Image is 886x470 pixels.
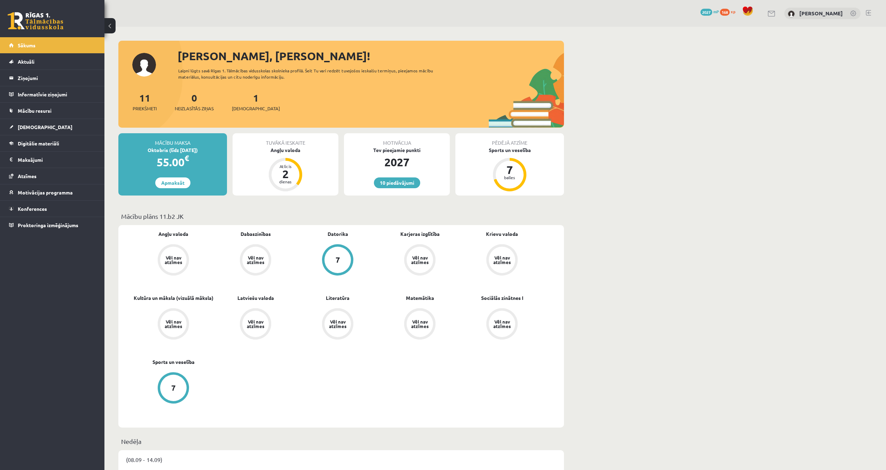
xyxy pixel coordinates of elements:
span: Konferences [18,206,47,212]
a: 1[DEMOGRAPHIC_DATA] [232,91,280,112]
span: Mācību resursi [18,107,52,114]
a: Kultūra un māksla (vizuālā māksla) [134,294,213,302]
div: Vēl nav atzīmes [164,255,183,264]
a: 0Neizlasītās ziņas [175,91,214,112]
a: Vēl nav atzīmes [461,244,543,277]
a: 10 piedāvājumi [374,177,420,188]
div: Vēl nav atzīmes [492,255,512,264]
span: xp [731,9,735,14]
div: Tuvākā ieskaite [233,133,338,146]
div: Motivācija [344,133,450,146]
span: Proktoringa izmēģinājums [18,222,78,228]
span: € [185,153,189,163]
a: Vēl nav atzīmes [214,308,297,341]
span: Atzīmes [18,173,37,179]
a: [DEMOGRAPHIC_DATA] [9,119,96,135]
a: Vēl nav atzīmes [132,308,214,341]
div: 7 [336,256,340,264]
a: [PERSON_NAME] [799,10,843,17]
div: 2 [275,168,296,180]
span: [DEMOGRAPHIC_DATA] [18,124,72,130]
div: balles [499,175,520,180]
a: Ziņojumi [9,70,96,86]
a: Latviešu valoda [237,294,274,302]
a: Digitālie materiāli [9,135,96,151]
div: Pēdējā atzīme [455,133,564,146]
a: Karjeras izglītība [400,230,440,238]
span: Aktuāli [18,58,34,65]
div: Atlicis [275,164,296,168]
a: Matemātika [406,294,434,302]
div: Oktobris (līdz [DATE]) [118,146,227,154]
a: Vēl nav atzīmes [214,244,297,277]
div: Vēl nav atzīmes [328,319,347,328]
div: Vēl nav atzīmes [246,319,265,328]
span: Neizlasītās ziņas [175,105,214,112]
a: Atzīmes [9,168,96,184]
a: Konferences [9,201,96,217]
span: 168 [720,9,730,16]
a: 2027 mP [700,9,719,14]
a: Krievu valoda [486,230,518,238]
div: (08.09 - 14.09) [118,450,564,469]
a: 7 [132,372,214,405]
div: 2027 [344,154,450,170]
div: Vēl nav atzīmes [246,255,265,264]
a: Vēl nav atzīmes [132,244,214,277]
a: Dabaszinības [241,230,271,238]
a: Motivācijas programma [9,184,96,200]
p: Mācību plāns 11.b2 JK [121,212,561,221]
a: 168 xp [720,9,739,14]
span: Sākums [18,42,36,48]
a: Apmaksāt [155,177,190,188]
div: Vēl nav atzīmes [164,319,183,328]
span: 2027 [700,9,712,16]
a: Informatīvie ziņojumi [9,86,96,102]
legend: Ziņojumi [18,70,96,86]
div: Vēl nav atzīmes [410,255,430,264]
span: [DEMOGRAPHIC_DATA] [232,105,280,112]
div: 7 [171,384,176,392]
a: 7 [297,244,379,277]
a: Angļu valoda Atlicis 2 dienas [233,146,338,192]
div: Vēl nav atzīmes [410,319,430,328]
a: Sākums [9,37,96,53]
div: Tev pieejamie punkti [344,146,450,154]
legend: Maksājumi [18,152,96,168]
div: Angļu valoda [233,146,338,154]
a: Vēl nav atzīmes [379,244,461,277]
div: [PERSON_NAME], [PERSON_NAME]! [178,48,564,64]
a: Sports un veselība 7 balles [455,146,564,192]
a: Vēl nav atzīmes [297,308,379,341]
span: Digitālie materiāli [18,140,59,146]
span: mP [713,9,719,14]
legend: Informatīvie ziņojumi [18,86,96,102]
a: Vēl nav atzīmes [379,308,461,341]
div: dienas [275,180,296,184]
a: Sports un veselība [152,358,195,366]
span: Motivācijas programma [18,189,73,196]
a: Sociālās zinātnes I [481,294,523,302]
a: Proktoringa izmēģinājums [9,217,96,233]
a: Angļu valoda [158,230,188,238]
p: Nedēļa [121,437,561,446]
a: Mācību resursi [9,103,96,119]
span: Priekšmeti [133,105,157,112]
div: Mācību maksa [118,133,227,146]
div: 7 [499,164,520,175]
a: 11Priekšmeti [133,91,157,112]
a: Datorika [328,230,348,238]
a: Vēl nav atzīmes [461,308,543,341]
div: Vēl nav atzīmes [492,319,512,328]
div: Laipni lūgts savā Rīgas 1. Tālmācības vidusskolas skolnieka profilā. Šeit Tu vari redzēt tuvojošo... [178,67,446,80]
a: Maksājumi [9,152,96,168]
div: 55.00 [118,154,227,170]
a: Literatūra [326,294,350,302]
div: Sports un veselība [455,146,564,154]
img: Adrians Leščinskis [788,10,795,17]
a: Rīgas 1. Tālmācības vidusskola [8,12,63,30]
a: Aktuāli [9,54,96,70]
